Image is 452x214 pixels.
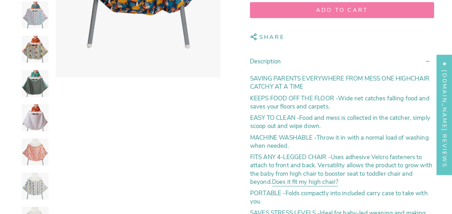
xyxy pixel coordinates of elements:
[250,113,299,122] strong: EASY TO CLEAN -
[250,94,338,102] strong: KEEPS FOOD OFF THE FLOOR -
[250,153,330,161] strong: FITS ANY 4-LEGGED CHAIR -
[437,55,452,175] div: Click to open Judge.me floating reviews tab
[250,133,434,150] p: Throw it in with a normal load of washing when needed.
[250,189,285,197] strong: PORTABLE -
[272,178,338,188] a: Does it fit my high chair?
[250,153,434,186] p: Uses adhesive Velcro fasteners to attach to front and back. Versatility allows the product to gro...
[250,189,434,205] p: Folds compactly into included carry case to take with you.
[250,113,434,130] p: Food and mess is collected in the catcher, simply scoop out and wipe down.
[259,33,284,43] span: Share
[250,2,434,18] button: Add to cart
[250,74,429,91] strong: SAVING PARENTS EVERYWHERE FROM MESS ONE HIGHCHAIR CATCHY AT A TIME
[250,94,434,110] p: Wide net catches falling food and saves your floors and carpets.
[257,6,428,14] span: Add to cart
[250,52,434,71] summary: Description
[250,30,284,45] button: Share
[250,133,316,141] strong: MACHINE WASHABLE -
